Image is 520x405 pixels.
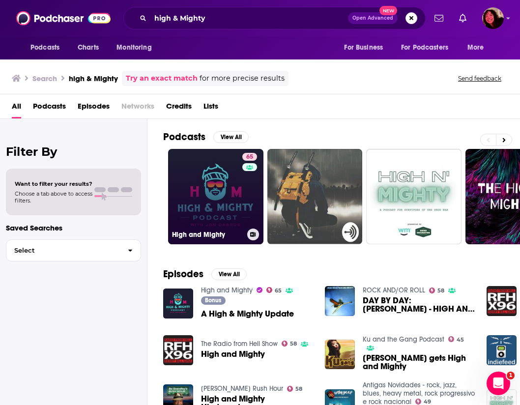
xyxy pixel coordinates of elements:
span: 1 [507,372,515,379]
span: 58 [295,387,302,391]
a: 45 [448,336,464,342]
button: open menu [110,38,164,57]
h2: Podcasts [163,131,205,143]
img: Podchaser - Follow, Share and Rate Podcasts [16,9,111,28]
a: High and Mighty [201,350,265,358]
button: open menu [24,38,72,57]
img: The High and Mighty - Dumb [487,335,517,365]
a: A High & Mighty Update [201,310,294,318]
a: High and Mighty [201,286,253,294]
button: Select [6,239,141,261]
a: 49 [415,399,432,405]
span: 49 [424,400,431,404]
a: Bo Snerdley's Rush Hour [201,384,283,393]
button: View All [211,268,247,280]
img: High and Mighty [487,286,517,316]
a: Charts [71,38,105,57]
input: Search podcasts, credits, & more... [150,10,348,26]
span: Want to filter your results? [15,180,92,187]
span: [PERSON_NAME] gets High and Mighty [363,354,475,371]
div: Search podcasts, credits, & more... [123,7,426,29]
span: Open Advanced [352,16,393,21]
a: Lists [203,98,218,118]
h3: Search [32,74,57,83]
p: Saved Searches [6,223,141,232]
span: 45 [457,338,464,342]
a: DAY BY DAY: URIAH HEEP - HIGH AND MIGHTY [363,296,475,313]
a: Ku and the Gang Podcast [363,335,444,344]
span: Bonus [205,297,221,303]
button: Send feedback [455,74,504,83]
span: For Business [344,41,383,55]
span: Podcasts [30,41,59,55]
a: Podcasts [33,98,66,118]
a: All [12,98,21,118]
button: Show profile menu [482,7,504,29]
span: Charts [78,41,99,55]
span: Monitoring [116,41,151,55]
a: The Radio from Hell Show [201,340,278,348]
a: EpisodesView All [163,268,247,280]
h2: Filter By [6,145,141,159]
a: Show notifications dropdown [431,10,447,27]
span: 58 [437,289,444,293]
a: Credits [166,98,192,118]
img: High and Mighty [163,335,193,365]
span: Choose a tab above to access filters. [15,190,92,204]
a: 65High and Mighty [168,149,263,244]
a: Try an exact match [126,73,198,84]
button: open menu [395,38,462,57]
span: 58 [290,342,297,346]
button: View All [213,131,249,143]
a: Episodes [78,98,110,118]
h2: Episodes [163,268,203,280]
button: open menu [461,38,496,57]
a: 65 [266,287,282,293]
a: PodcastsView All [163,131,249,143]
span: For Podcasters [401,41,448,55]
span: DAY BY DAY: [PERSON_NAME] - HIGH AND MIGHTY [363,296,475,313]
span: for more precise results [200,73,285,84]
span: 65 [246,152,253,162]
button: Open AdvancedNew [348,12,398,24]
span: Logged in as Kathryn-Musilek [482,7,504,29]
iframe: Intercom live chat [487,372,510,395]
span: More [467,41,484,55]
span: Networks [121,98,154,118]
a: ROCK AND/OR ROLL [363,286,425,294]
a: 58 [282,341,297,347]
img: DAY BY DAY: URIAH HEEP - HIGH AND MIGHTY [325,286,355,316]
a: Jon Gabrus gets High and Mighty [363,354,475,371]
button: open menu [337,38,395,57]
img: Jon Gabrus gets High and Mighty [325,340,355,370]
a: Show notifications dropdown [455,10,470,27]
span: New [379,6,397,15]
a: 58 [287,386,303,392]
span: Select [6,247,120,254]
a: 58 [429,288,445,293]
img: User Profile [482,7,504,29]
a: 65 [242,153,257,161]
h3: high & Mighty [69,74,118,83]
h3: High and Mighty [172,231,243,239]
img: A High & Mighty Update [163,289,193,318]
span: 65 [275,289,282,293]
